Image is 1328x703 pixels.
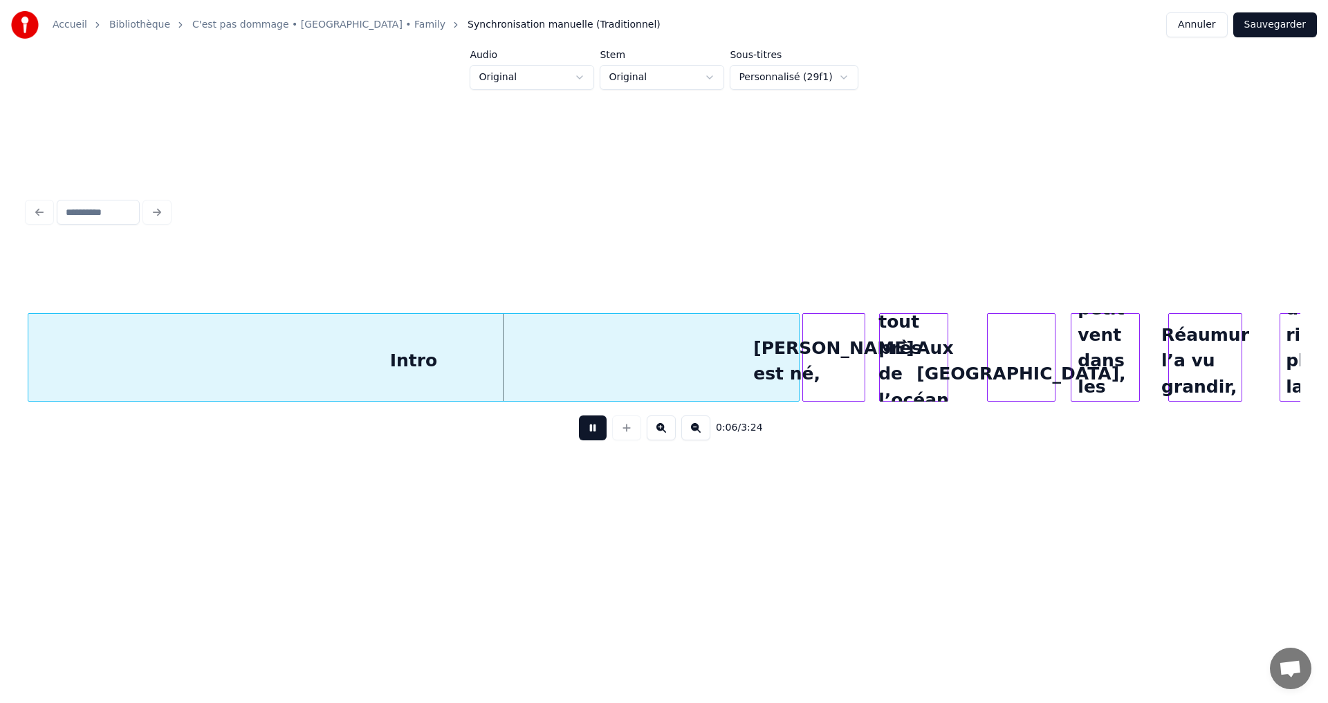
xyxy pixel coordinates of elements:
[470,50,594,59] label: Audio
[468,18,661,32] span: Synchronisation manuelle (Traditionnel)
[730,50,858,59] label: Sous-titres
[11,11,39,39] img: youka
[1166,12,1227,37] button: Annuler
[1233,12,1317,37] button: Sauvegarder
[600,50,724,59] label: Stem
[109,18,170,32] a: Bibliothèque
[53,18,661,32] nav: breadcrumb
[716,421,749,435] div: /
[1270,648,1311,689] a: Ouvrir le chat
[741,421,762,435] span: 3:24
[716,421,737,435] span: 0:06
[53,18,87,32] a: Accueil
[192,18,445,32] a: C'est pas dommage • [GEOGRAPHIC_DATA] • Family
